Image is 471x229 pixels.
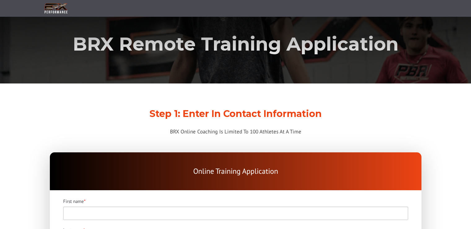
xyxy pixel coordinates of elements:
[440,199,471,229] iframe: Chat Widget
[63,198,84,204] span: First name
[50,152,421,191] div: Online Training Application
[50,127,421,137] p: BRX Online Coaching Is Limited To 100 Athletes At A Time
[150,108,322,119] span: Step 1: Enter In Contact Information
[44,2,68,15] img: BRX Transparent Logo-2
